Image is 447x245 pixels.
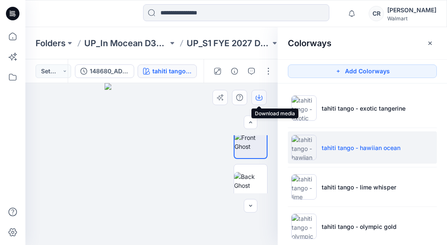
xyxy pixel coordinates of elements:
h2: Colorways [288,38,331,48]
img: tahiti tango - olympic gold [291,214,317,239]
div: [PERSON_NAME] [387,5,436,15]
button: Details [228,64,241,78]
div: CR [369,6,384,21]
button: tahiti tango - hawiian ocean [138,64,197,78]
div: 148680_ADM_CAMI SHAPED WIRE 1 PC [90,67,129,76]
a: UP_In Mocean D34 Time & Tru Swim [84,37,168,49]
p: tahiti tango - lime whisper [322,183,396,192]
img: tahiti tango - hawiian ocean [291,135,317,160]
div: Walmart [387,15,436,22]
img: tahiti tango - exotic tangerine [291,95,317,121]
a: Folders [36,37,66,49]
img: eyJhbGciOiJIUzI1NiIsImtpZCI6IjAiLCJzbHQiOiJzZXMiLCJ0eXAiOiJKV1QifQ.eyJkYXRhIjp7InR5cGUiOiJzdG9yYW... [105,83,198,245]
div: tahiti tango - hawiian ocean [152,67,191,76]
p: tahiti tango - exotic tangerine [322,104,406,113]
img: tahiti tango - lime whisper [291,174,317,200]
button: Add Colorways [288,64,437,78]
button: 148680_ADM_CAMI SHAPED WIRE 1 PC [75,64,134,78]
img: Back Ghost [234,172,267,190]
a: UP_S1 FYE 2027 D34 YA TIME & True Swim InMocean [187,37,270,49]
p: tahiti tango - olympic gold [322,222,397,231]
p: tahiti tango - hawiian ocean [322,143,400,152]
img: Front Ghost [235,133,267,151]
